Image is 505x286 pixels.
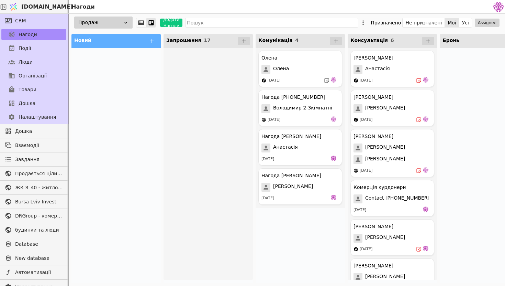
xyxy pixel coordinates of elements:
[261,172,321,179] div: Нагода [PERSON_NAME]
[15,156,40,163] span: Завдання
[261,156,274,162] div: [DATE]
[365,234,405,243] span: [PERSON_NAME]
[261,117,266,122] img: online-store.svg
[423,246,428,251] img: de
[261,78,266,83] img: facebook.svg
[365,104,405,113] span: [PERSON_NAME]
[295,38,299,43] span: 4
[273,65,289,74] span: Олена
[204,38,210,43] span: 17
[371,18,401,28] div: Призначено
[1,168,66,179] a: Продається цілий будинок [PERSON_NAME] нерухомість
[15,142,63,149] span: Взаємодії
[1,29,66,40] a: Нагоди
[331,195,336,200] img: de
[353,78,358,83] img: facebook.svg
[442,38,459,43] span: Бронь
[1,70,66,81] a: Організації
[1,98,66,109] a: Дошка
[1,15,66,26] a: CRM
[15,128,63,135] span: Дошка
[15,17,26,24] span: CRM
[445,18,459,28] button: Мої
[166,38,201,43] span: Запрошення
[1,154,66,165] a: Завдання
[353,262,393,269] div: [PERSON_NAME]
[19,100,35,107] span: Дошка
[1,43,66,54] a: Події
[331,156,336,161] img: de
[360,168,372,174] div: [DATE]
[7,0,69,13] a: [DOMAIN_NAME]
[365,65,390,74] span: Анастасія
[258,90,342,126] div: Нагода [PHONE_NUMBER]Володимир 2-3кімнатні[DATE]de
[258,129,342,166] div: Нагода [PERSON_NAME]Анастасія[DATE]de
[1,196,66,207] a: Bursa Lviv Invest
[353,168,358,173] img: online-store.svg
[160,19,182,27] button: Додати Нагоду
[423,116,428,122] img: de
[475,19,500,27] button: Assignee
[350,51,434,87] div: [PERSON_NAME]Анастасія[DATE]de
[353,223,393,230] div: [PERSON_NAME]
[403,18,445,28] button: Не призначені
[15,269,63,276] span: Автоматизації
[19,45,31,52] span: Події
[268,78,280,84] div: [DATE]
[350,129,434,177] div: [PERSON_NAME][PERSON_NAME][PERSON_NAME][DATE]de
[1,267,66,278] a: Автоматизації
[258,168,342,205] div: Нагода [PERSON_NAME][PERSON_NAME][DATE]de
[353,184,406,191] div: Комерція курдонери
[1,210,66,221] a: DRGroup - комерційна нерухоомість
[273,104,332,113] span: Володимир 2-3кімнатні
[261,54,277,62] div: Олена
[493,2,504,12] img: 137b5da8a4f5046b86490006a8dec47a
[156,19,182,27] a: Додати Нагоду
[8,0,19,13] img: Logo
[258,51,342,87] div: ОленаОлена[DATE]de
[261,94,325,101] div: Нагода [PHONE_NUMBER]
[365,194,429,203] span: Contact [PHONE_NUMBER]
[15,198,63,205] span: Bursa Lviv Invest
[273,183,313,192] span: [PERSON_NAME]
[74,38,91,43] span: Новий
[353,94,393,101] div: [PERSON_NAME]
[1,56,66,67] a: Люди
[353,54,393,62] div: [PERSON_NAME]
[459,18,472,28] button: Усі
[273,144,298,152] span: Анастасія
[353,207,366,213] div: [DATE]
[15,170,63,177] span: Продається цілий будинок [PERSON_NAME] нерухомість
[15,184,63,191] span: ЖК З_40 - житлова та комерційна нерухомість класу Преміум
[261,133,321,140] div: Нагода [PERSON_NAME]
[19,114,56,121] span: Налаштування
[1,239,66,250] a: Database
[19,72,47,80] span: Організації
[69,3,95,11] h2: Нагоди
[360,117,372,123] div: [DATE]
[353,117,358,122] img: facebook.svg
[15,241,63,248] span: Database
[1,182,66,193] a: ЖК З_40 - житлова та комерційна нерухомість класу Преміум
[19,59,33,66] span: Люди
[74,17,133,29] div: Продаж
[15,226,63,234] span: будинки та люди
[1,126,66,137] a: Дошка
[15,255,63,262] span: New database
[423,206,428,212] img: de
[360,78,372,84] div: [DATE]
[19,31,37,38] span: Нагоди
[331,116,336,122] img: de
[423,167,428,173] img: de
[21,3,73,11] span: [DOMAIN_NAME]
[1,224,66,235] a: будинки та люди
[365,155,405,164] span: [PERSON_NAME]
[350,38,388,43] span: Консультація
[423,77,428,83] img: de
[365,144,405,152] span: [PERSON_NAME]
[15,212,63,220] span: DRGroup - комерційна нерухоомість
[350,180,434,216] div: Комерція курдонериContact [PHONE_NUMBER][DATE]de
[353,247,358,252] img: facebook.svg
[391,38,394,43] span: 6
[258,38,292,43] span: Комунікація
